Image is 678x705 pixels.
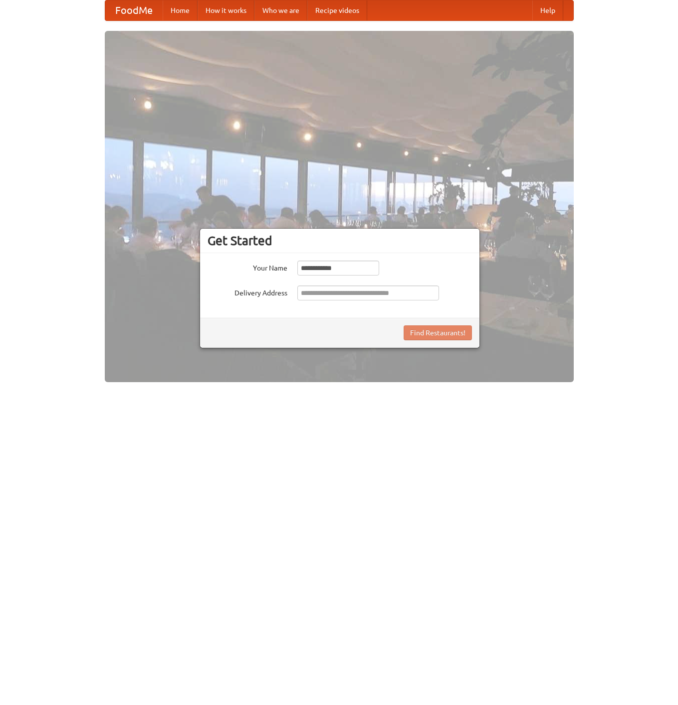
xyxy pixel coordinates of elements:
[208,285,287,298] label: Delivery Address
[532,0,563,20] a: Help
[105,0,163,20] a: FoodMe
[208,233,472,248] h3: Get Started
[307,0,367,20] a: Recipe videos
[254,0,307,20] a: Who we are
[208,261,287,273] label: Your Name
[404,325,472,340] button: Find Restaurants!
[163,0,198,20] a: Home
[198,0,254,20] a: How it works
